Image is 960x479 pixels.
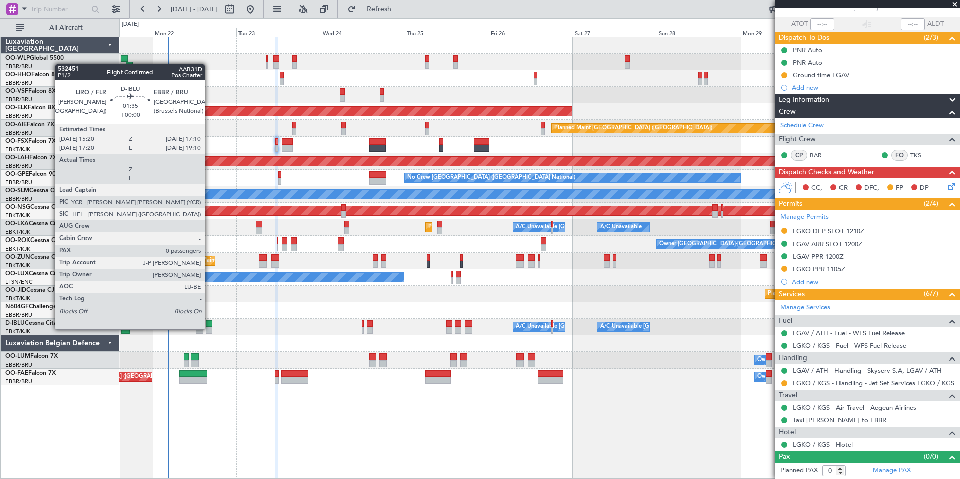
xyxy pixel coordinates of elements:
a: EBKT/KJK [5,228,30,236]
div: Owner Melsbroek Air Base [757,352,825,368]
span: Flight Crew [779,134,816,145]
a: BAR [810,151,832,160]
a: OO-LAHFalcon 7X [5,155,57,161]
span: OO-WLP [5,55,30,61]
span: Services [779,289,805,300]
a: OO-GPEFalcon 900EX EASy II [5,171,88,177]
a: OO-FAEFalcon 7X [5,370,56,376]
a: N604GFChallenger 604 [5,304,72,310]
a: EBBR/BRU [5,311,32,319]
a: OO-ELKFalcon 8X [5,105,55,111]
span: OO-JID [5,287,26,293]
a: OO-WLPGlobal 5500 [5,55,64,61]
a: LFSN/ENC [5,278,33,286]
span: OO-ELK [5,105,28,111]
button: Refresh [343,1,403,17]
div: Sun 28 [657,28,741,37]
div: A/C Unavailable [GEOGRAPHIC_DATA] ([GEOGRAPHIC_DATA] National) [516,220,702,235]
div: Mon 29 [741,28,824,37]
span: Permits [779,198,802,210]
input: Trip Number [31,2,88,17]
a: OO-SLMCessna Citation XLS [5,188,85,194]
a: EBBR/BRU [5,129,32,137]
div: PNR Auto [793,58,822,67]
button: All Aircraft [11,20,109,36]
div: Sat 27 [573,28,657,37]
span: OO-LUX [5,271,29,277]
a: EBKT/KJK [5,146,30,153]
a: LGKO / KGS - Fuel - WFS Fuel Release [793,341,906,350]
a: LGAV / ATH - Fuel - WFS Fuel Release [793,329,905,337]
span: (2/4) [924,198,938,209]
a: EBKT/KJK [5,295,30,302]
span: OO-LAH [5,155,29,161]
div: LGKO DEP SLOT 1210Z [793,227,864,235]
div: Planned Maint Kortrijk-[GEOGRAPHIC_DATA] [180,253,297,268]
a: OO-HHOFalcon 8X [5,72,59,78]
span: Travel [779,390,797,401]
label: Planned PAX [780,466,818,476]
a: OO-AIEFalcon 7X [5,122,54,128]
span: Pax [779,451,790,463]
span: OO-NSG [5,204,30,210]
a: Manage Services [780,303,830,313]
span: Dispatch Checks and Weather [779,167,874,178]
a: OO-LXACessna Citation CJ4 [5,221,84,227]
span: OO-AIE [5,122,27,128]
a: OO-ROKCessna Citation CJ4 [5,237,86,244]
div: No Crew [GEOGRAPHIC_DATA] ([GEOGRAPHIC_DATA] National) [407,170,575,185]
span: Crew [779,106,796,118]
a: OO-LUMFalcon 7X [5,353,58,360]
div: Planned Maint Kortrijk-[GEOGRAPHIC_DATA] [428,220,545,235]
div: Mon 22 [153,28,236,37]
div: A/C Unavailable [600,220,642,235]
a: EBBR/BRU [5,63,32,70]
div: CP [791,150,807,161]
span: Hotel [779,427,796,438]
div: PNR Auto [793,46,822,54]
a: LGKO / KGS - Air Travel - Aegean Airlines [793,403,916,412]
input: --:-- [810,18,834,30]
span: Dispatch To-Dos [779,32,829,44]
div: A/C Unavailable [GEOGRAPHIC_DATA]-[GEOGRAPHIC_DATA] [600,319,760,334]
a: EBBR/BRU [5,79,32,87]
span: N604GF [5,304,29,310]
span: CR [839,183,848,193]
div: Wed 24 [321,28,405,37]
a: LGKO / KGS - Handling - Jet Set Services LGKO / KGS [793,379,954,387]
span: OO-FSX [5,138,28,144]
span: OO-ROK [5,237,30,244]
a: Taxi [PERSON_NAME] to EBBR [793,416,886,424]
a: EBBR/BRU [5,96,32,103]
span: ALDT [927,19,944,29]
div: LGAV PPR 1200Z [793,252,844,261]
div: Tue 23 [236,28,320,37]
a: OO-VSFFalcon 8X [5,88,56,94]
a: TKS [910,151,933,160]
span: OO-LUM [5,353,30,360]
span: (2/3) [924,32,938,43]
span: DP [920,183,929,193]
a: OO-JIDCessna CJ1 525 [5,287,70,293]
a: EBKT/KJK [5,262,30,269]
span: OO-VSF [5,88,28,94]
a: OO-ZUNCessna Citation CJ4 [5,254,86,260]
span: OO-HHO [5,72,31,78]
a: OO-FSXFalcon 7X [5,138,56,144]
a: Manage Permits [780,212,829,222]
div: Ground time LGAV [793,71,849,79]
div: Planned Maint [GEOGRAPHIC_DATA] ([GEOGRAPHIC_DATA]) [554,121,712,136]
span: [DATE] - [DATE] [171,5,218,14]
span: ATOT [791,19,808,29]
span: (0/0) [924,451,938,462]
a: LGKO / KGS - Hotel [793,440,853,449]
a: EBKT/KJK [5,328,30,335]
span: OO-SLM [5,188,29,194]
div: Owner [GEOGRAPHIC_DATA]-[GEOGRAPHIC_DATA] [659,236,795,252]
div: [DATE] [122,20,139,29]
div: Add new [792,83,955,92]
a: EBBR/BRU [5,195,32,203]
span: CC, [811,183,822,193]
div: LGKO PPR 1105Z [793,265,845,273]
div: A/C Unavailable [GEOGRAPHIC_DATA] ([GEOGRAPHIC_DATA] National) [516,319,702,334]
